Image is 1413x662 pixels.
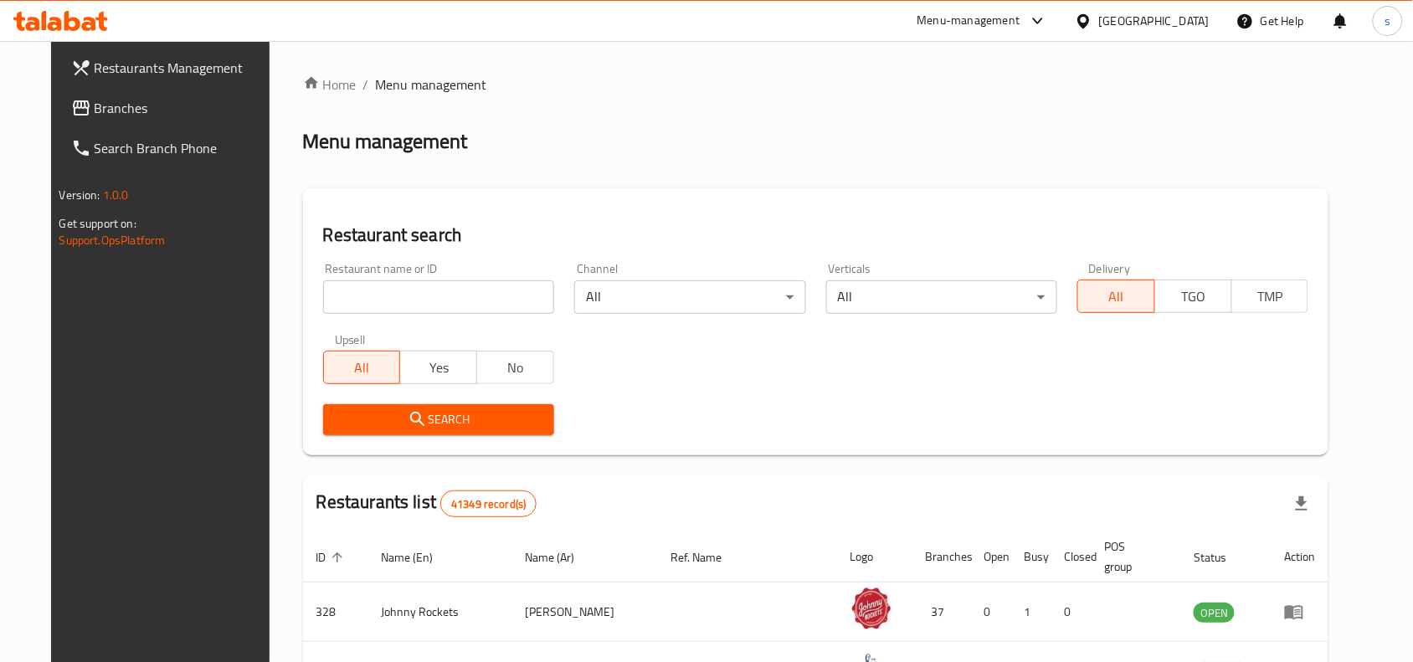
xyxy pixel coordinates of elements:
[1194,603,1235,623] span: OPEN
[917,11,1020,31] div: Menu-management
[331,356,394,380] span: All
[971,531,1011,582] th: Open
[1239,285,1303,309] span: TMP
[103,184,129,206] span: 1.0.0
[303,74,1329,95] nav: breadcrumb
[337,409,541,430] span: Search
[1105,536,1161,577] span: POS group
[1011,531,1051,582] th: Busy
[95,138,274,158] span: Search Branch Phone
[399,351,477,384] button: Yes
[1271,531,1328,582] th: Action
[1051,582,1092,642] td: 0
[511,582,657,642] td: [PERSON_NAME]
[1282,484,1322,524] div: Export file
[58,88,287,128] a: Branches
[303,128,468,155] h2: Menu management
[574,280,805,314] div: All
[1154,280,1232,313] button: TGO
[971,582,1011,642] td: 0
[837,531,912,582] th: Logo
[95,98,274,118] span: Branches
[1162,285,1225,309] span: TGO
[1085,285,1148,309] span: All
[316,547,348,567] span: ID
[303,74,357,95] a: Home
[1051,531,1092,582] th: Closed
[1011,582,1051,642] td: 1
[59,213,136,234] span: Get support on:
[671,547,743,567] span: Ref. Name
[826,280,1057,314] div: All
[316,490,537,517] h2: Restaurants list
[912,582,971,642] td: 37
[484,356,547,380] span: No
[323,404,554,435] button: Search
[1077,280,1155,313] button: All
[363,74,369,95] li: /
[440,490,537,517] div: Total records count
[1231,280,1309,313] button: TMP
[476,351,554,384] button: No
[323,280,554,314] input: Search for restaurant name or ID..
[1385,12,1390,30] span: s
[303,582,368,642] td: 328
[441,496,536,512] span: 41349 record(s)
[1284,602,1315,622] div: Menu
[525,547,596,567] span: Name (Ar)
[376,74,487,95] span: Menu management
[368,582,512,642] td: Johnny Rockets
[59,229,166,251] a: Support.OpsPlatform
[912,531,971,582] th: Branches
[850,588,892,629] img: Johnny Rockets
[335,334,366,346] label: Upsell
[407,356,470,380] span: Yes
[382,547,455,567] span: Name (En)
[58,128,287,168] a: Search Branch Phone
[58,48,287,88] a: Restaurants Management
[59,184,100,206] span: Version:
[95,58,274,78] span: Restaurants Management
[1089,263,1131,275] label: Delivery
[323,351,401,384] button: All
[323,223,1309,248] h2: Restaurant search
[1194,547,1248,567] span: Status
[1099,12,1210,30] div: [GEOGRAPHIC_DATA]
